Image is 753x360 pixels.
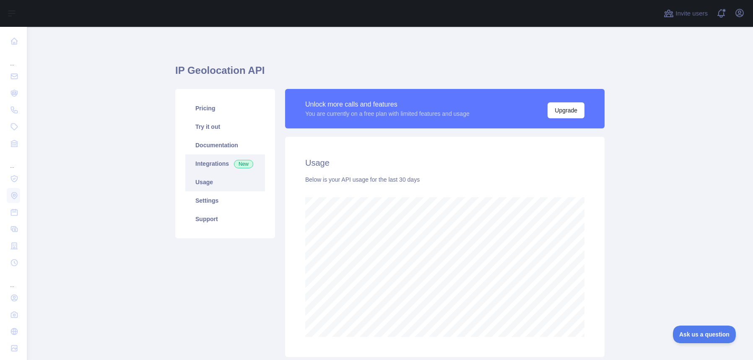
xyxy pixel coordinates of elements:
iframe: Toggle Customer Support [673,326,736,343]
a: Settings [185,191,265,210]
span: New [234,160,253,168]
div: ... [7,50,20,67]
h1: IP Geolocation API [175,64,605,84]
a: Try it out [185,117,265,136]
h2: Usage [305,157,584,169]
a: Pricing [185,99,265,117]
div: ... [7,153,20,170]
div: You are currently on a free plan with limited features and usage [305,110,470,118]
span: Invite users [675,9,708,18]
button: Invite users [662,7,709,20]
a: Integrations New [185,154,265,173]
a: Documentation [185,136,265,154]
a: Usage [185,173,265,191]
div: Unlock more calls and features [305,99,470,110]
button: Upgrade [548,102,584,118]
div: ... [7,272,20,289]
a: Support [185,210,265,228]
div: Below is your API usage for the last 30 days [305,175,584,184]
